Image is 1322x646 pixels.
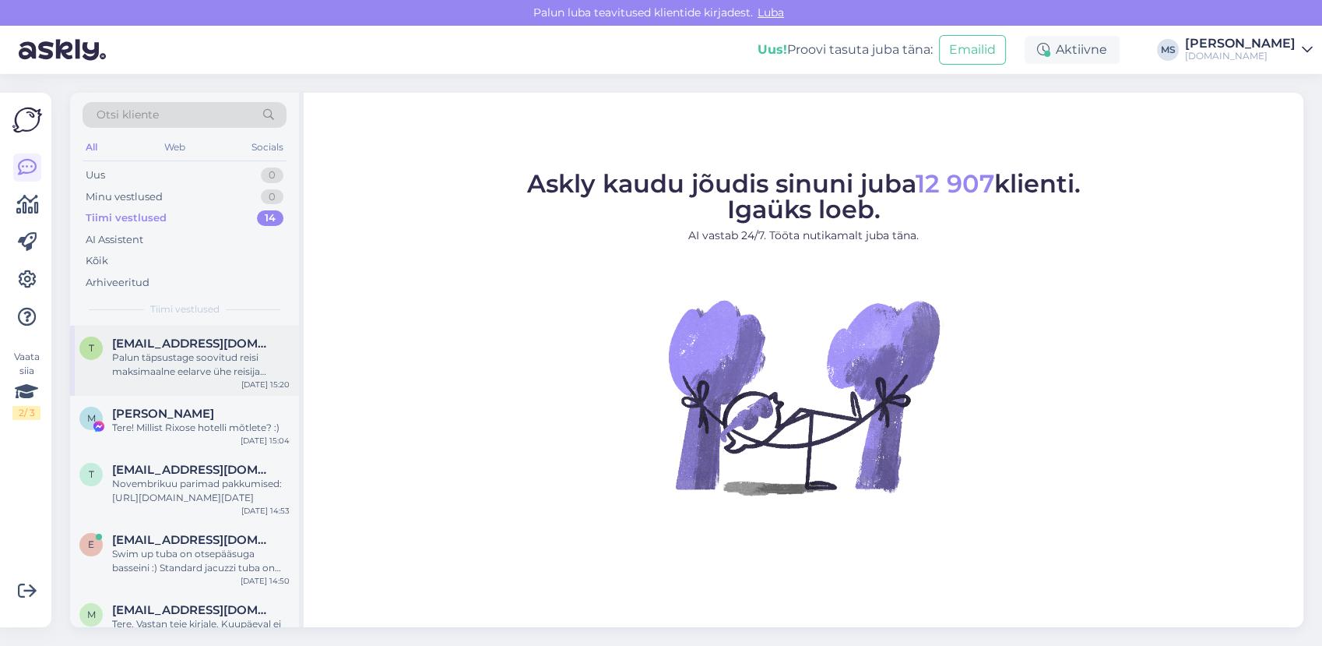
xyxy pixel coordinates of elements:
[12,350,40,420] div: Vaata siia
[12,406,40,420] div: 2 / 3
[241,575,290,587] div: [DATE] 14:50
[86,275,149,291] div: Arhiveeritud
[112,407,214,421] span: Mirjam Kaunissaar
[916,168,994,199] span: 12 907
[12,105,42,135] img: Askly Logo
[83,137,100,157] div: All
[241,379,290,390] div: [DATE] 15:20
[1157,39,1179,61] div: MS
[112,351,290,379] div: Palun täpsustage soovitud reisi maksimaalne eelarve ühe reisija kohta? :)
[939,35,1006,65] button: Emailid
[527,228,1081,244] p: AI vastab 24/7. Tööta nutikamalt juba täna.
[86,210,167,226] div: Tiimi vestlused
[1185,37,1313,62] a: [PERSON_NAME][DOMAIN_NAME]
[87,609,96,620] span: M
[87,412,96,424] span: M
[161,137,188,157] div: Web
[753,5,789,19] span: Luba
[97,107,159,123] span: Otsi kliente
[112,421,290,435] div: Tere! Millist Rixose hotelli mõtlete? :)
[86,253,108,269] div: Kõik
[112,463,274,477] span: tonnebrita@gmail.com
[261,189,283,205] div: 0
[257,210,283,226] div: 14
[1025,36,1120,64] div: Aktiivne
[112,477,290,505] div: Novembrikuu parimad pakkumised: [URL][DOMAIN_NAME][DATE]
[112,603,274,617] span: Merlinviss8@gmail.com
[663,256,944,537] img: No Chat active
[1185,50,1296,62] div: [DOMAIN_NAME]
[261,168,283,183] div: 0
[86,189,163,205] div: Minu vestlused
[89,468,94,480] span: t
[86,232,143,248] div: AI Assistent
[758,42,787,57] b: Uus!
[86,168,105,183] div: Uus
[241,435,290,447] div: [DATE] 15:04
[112,547,290,575] div: Swim up tuba on otsepääsuga basseini :) Standard jacuzzi tuba on mullivanniga.
[112,337,274,351] span: tiina.imelik@gmail.com
[150,302,220,316] span: Tiimi vestlused
[758,41,933,59] div: Proovi tasuta juba täna:
[89,342,94,354] span: t
[248,137,287,157] div: Socials
[1185,37,1296,50] div: [PERSON_NAME]
[112,617,290,645] div: Tere. Vastan teie kirjale. Kuupäeval ei ole eelistusi, lihtsalt novembrikuus või dets alguses, mi...
[527,168,1081,224] span: Askly kaudu jõudis sinuni juba klienti. Igaüks loeb.
[112,533,274,547] span: eliiskristina8@gmail.com
[88,538,94,550] span: e
[241,505,290,517] div: [DATE] 14:53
